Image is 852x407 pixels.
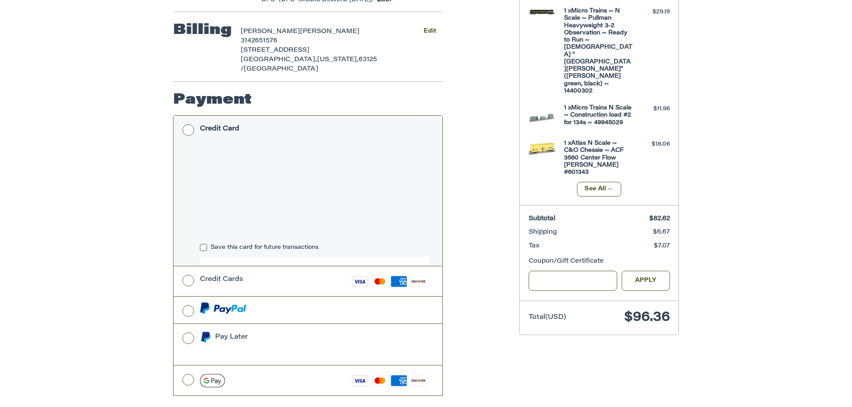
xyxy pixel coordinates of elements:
[173,91,252,109] h2: Payment
[529,314,566,321] span: Total (USD)
[529,243,539,249] span: Tax
[200,302,246,314] img: PayPal icon
[529,229,557,235] span: Shipping
[200,244,429,251] label: Save this card for future transactions
[529,216,555,222] span: Subtotal
[653,229,670,235] span: $6.67
[200,331,211,343] img: Pay Later icon
[241,47,309,54] span: [STREET_ADDRESS]
[564,8,632,95] h4: 1 x Micro Trains ~ N Scale ~ Pullman Heavyweight 3-2 Observation ~ Ready to Run ~ [DEMOGRAPHIC_DA...
[564,105,632,126] h4: 1 x Micro Trains N Scale ~ Construction load #2 for 134s ~ 49945029
[300,29,360,35] span: [PERSON_NAME]
[635,8,670,17] div: $29.19
[649,216,670,222] span: $82.62
[564,140,632,176] h4: 1 x Atlas N Scale ~ C&O Chessie ~ ACF 3560 Center Flow [PERSON_NAME] #601343
[635,140,670,149] div: $18.06
[241,57,317,63] span: [GEOGRAPHIC_DATA],
[200,374,225,387] img: Google Pay icon
[635,105,670,113] div: $11.96
[654,243,670,249] span: $7.07
[200,122,239,136] div: Credit Card
[317,57,359,63] span: [US_STATE],
[529,257,670,266] div: Coupon/Gift Certificate
[241,29,300,35] span: [PERSON_NAME]
[241,57,377,72] span: 63125 /
[244,66,318,72] span: [GEOGRAPHIC_DATA]
[173,21,232,39] h2: Billing
[529,271,618,291] input: Gift Certificate or Coupon Code
[215,330,382,344] div: Pay Later
[577,182,621,197] button: See All
[198,145,431,240] iframe: Secure payment input frame
[624,311,670,324] span: $96.36
[241,38,277,44] span: 3142651576
[200,345,382,353] iframe: PayPal Message 1
[622,271,670,291] button: Apply
[416,25,443,38] button: Edit
[200,272,243,287] div: Credit Cards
